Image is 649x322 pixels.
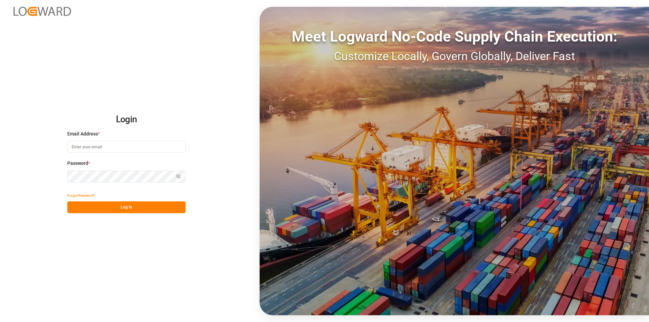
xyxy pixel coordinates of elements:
[67,160,88,167] span: Password
[67,130,98,138] span: Email Address
[260,25,649,48] div: Meet Logward No-Code Supply Chain Execution:
[14,7,71,16] img: Logward_new_orange.png
[67,201,186,213] button: Log In
[67,190,95,201] button: Forgot Password?
[260,48,649,65] div: Customize Locally, Govern Globally, Deliver Fast
[67,109,186,130] h2: Login
[67,141,186,153] input: Enter your email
